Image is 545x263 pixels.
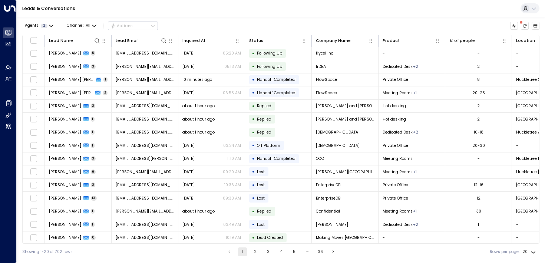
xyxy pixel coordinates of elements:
[532,22,540,30] button: Archived Leads
[477,116,480,122] div: 2
[383,64,413,69] span: Dedicated Desk
[182,208,215,214] span: about 1 hour ago
[30,50,37,57] span: Toggle select row
[223,169,241,175] p: 09:20 AM
[257,116,271,122] span: Replied
[116,90,174,96] span: harry@flowspace.co
[223,143,241,148] p: 03:34 AM
[30,234,37,241] span: Toggle select row
[49,143,81,148] span: Jack Thorold
[182,182,195,188] span: Sep 08, 2025
[116,103,174,109] span: tobydenholm@gmail.com
[182,37,234,44] div: Inquired At
[30,63,37,70] span: Toggle select row
[116,222,174,227] span: jxavier@superwomeneverywhere.org
[316,50,333,56] span: Kycel Inc
[257,103,271,109] span: Replied
[116,182,174,188] span: grace.jephson@enterprisedb.com
[316,116,374,122] span: Rogers and Cowan PMK
[49,37,73,44] div: Lead Name
[476,208,481,214] div: 30
[379,231,445,244] td: -
[182,195,195,201] span: Aug 20, 2025
[252,88,255,98] div: •
[116,169,174,175] span: shanice@clarkst.co.uk
[49,90,93,96] span: Harry Wilson Hallberg
[252,180,255,190] div: •
[116,129,174,135] span: jgt@devono.com
[277,247,286,256] button: Go to page 4
[116,235,174,240] span: np@makingmoves.london
[478,222,479,227] div: 1
[108,22,158,30] div: Button group with a nested menu
[110,23,133,29] div: Actions
[103,77,108,82] span: 1
[182,129,215,135] span: about 1 hour ago
[49,77,94,82] span: Harry Wilson Hallberg
[49,169,81,175] span: Shanice George
[49,50,81,56] span: Afet Asadov
[226,235,241,240] p: 10:19 AM
[316,247,325,256] button: Go to page 36
[49,64,81,69] span: Doreen Magee
[223,90,241,96] p: 06:55 AM
[383,169,413,175] span: Meeting Rooms
[516,37,535,44] div: Location
[30,89,37,96] span: Toggle select row
[383,90,413,96] span: Meeting Rooms
[316,182,341,188] span: EnterpriseDB
[91,156,96,161] span: 3
[252,220,255,229] div: •
[477,195,480,201] div: 12
[22,5,75,11] a: Leads & Conversations
[257,143,280,148] span: Off Platform
[182,222,195,227] span: Oct 06, 2025
[413,208,417,214] div: Private Office
[30,208,37,215] span: Toggle select row
[316,37,368,44] div: Company Name
[413,169,417,175] div: Private Office
[22,249,73,255] div: Showing 1-20 of 702 rows
[49,116,81,122] span: Toby Denholm
[383,129,413,135] span: Dedicated Desk
[30,76,37,83] span: Toggle select row
[49,222,81,227] span: Jane Xavier
[30,221,37,228] span: Toggle select row
[30,37,37,44] span: Toggle select all
[103,91,108,95] span: 2
[383,103,406,109] span: Hot desking
[91,51,96,56] span: 5
[182,103,215,109] span: about 1 hour ago
[49,235,81,240] span: Nikki Parke
[477,103,480,109] div: 2
[116,64,174,69] span: doreen@districtenergy.ie
[316,103,374,109] span: Rogers and Cowan PMK
[252,154,255,164] div: •
[223,222,241,227] p: 03:49 AM
[290,247,299,256] button: Go to page 5
[478,169,480,175] div: -
[379,47,445,60] td: -
[316,129,360,135] span: DeVono
[86,23,90,28] span: All
[65,22,99,30] button: Channel:All
[257,156,295,161] span: Handoff Completed
[413,90,417,96] div: Private Office
[116,116,174,122] span: tobydenholm@gmail.com
[252,49,255,58] div: •
[252,207,255,216] div: •
[316,143,360,148] span: DeVono
[472,90,485,96] div: 20-25
[91,222,95,227] span: 1
[182,156,195,161] span: Oct 07, 2025
[490,249,519,255] label: Rows per page:
[316,90,337,96] span: FlowSpace
[257,50,282,56] span: Following Up
[224,182,241,188] p: 10:36 AM
[224,64,241,69] p: 05:13 AM
[182,90,195,96] span: Sep 11, 2025
[227,156,241,161] p: 11:10 AM
[116,208,174,214] span: rachel.stead@makingmoves.london
[383,143,408,148] span: Private Office
[49,37,101,44] div: Lead Name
